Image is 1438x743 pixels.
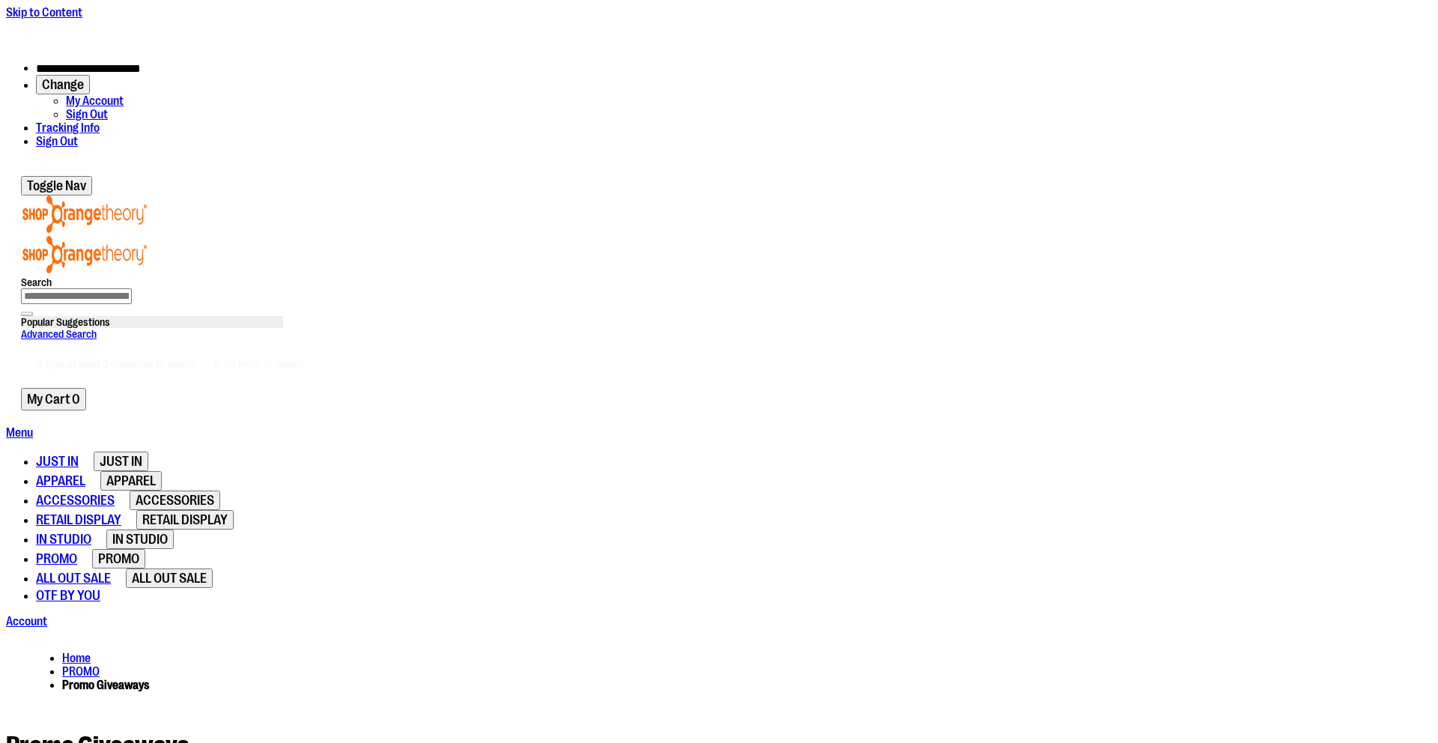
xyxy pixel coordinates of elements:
[106,473,156,488] span: APPAREL
[132,571,207,586] span: ALL OUT SALE
[27,178,86,193] span: Toggle Nav
[21,316,283,328] div: Popular Suggestions
[100,454,142,469] span: JUST IN
[36,473,85,488] span: APPAREL
[136,493,214,508] span: ACCESSORIES
[36,135,78,148] a: Sign Out
[62,679,149,692] strong: Promo Giveaways
[42,77,84,92] span: Change
[21,236,148,273] img: Shop Orangetheory
[783,19,818,33] a: Details
[72,392,80,407] span: 0
[36,588,100,603] span: OTF BY YOU
[6,19,1432,49] div: Promotional banner
[36,551,77,566] span: PROMO
[21,388,86,410] button: My Cart
[36,493,115,508] span: ACCESSORIES
[62,652,91,665] a: Home
[620,19,818,33] p: FREE Shipping, orders over $600.
[214,358,305,370] span: # Hit enter to search
[62,665,100,679] a: PROMO
[21,328,97,340] a: Advanced Search
[6,426,33,440] a: Menu
[112,532,168,547] span: IN STUDIO
[36,454,79,469] span: JUST IN
[66,94,124,108] a: My Account
[6,615,47,628] a: Account
[27,392,70,407] span: My Cart
[36,512,121,527] span: RETAIL DISPLAY
[21,312,33,316] button: Search
[66,108,108,121] a: Sign Out
[21,176,92,195] button: Toggle Nav
[142,512,228,527] span: RETAIL DISPLAY
[36,532,91,547] span: IN STUDIO
[36,75,90,94] button: Account menu
[36,571,111,586] span: ALL OUT SALE
[36,358,197,370] span: # Type at least 3 character to search
[21,195,148,233] img: Shop Orangetheory
[36,121,100,135] a: Tracking Info
[21,276,52,288] span: Search
[6,6,82,19] a: Skip to Content
[98,551,139,566] span: PROMO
